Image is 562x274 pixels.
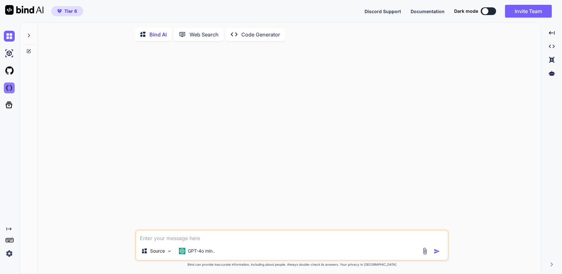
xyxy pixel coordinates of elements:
[411,8,445,15] button: Documentation
[421,247,429,255] img: attachment
[454,8,478,14] span: Dark mode
[179,248,185,254] img: GPT-4o mini
[4,48,15,59] img: ai-studio
[4,248,15,259] img: settings
[64,8,77,14] span: Tier 6
[149,31,167,38] p: Bind AI
[51,6,83,16] button: premiumTier 6
[434,248,440,254] img: icon
[189,31,219,38] p: Web Search
[135,262,449,267] p: Bind can provide inaccurate information, including about people. Always double-check its answers....
[241,31,280,38] p: Code Generator
[4,65,15,76] img: githubLight
[505,5,552,18] button: Invite Team
[5,5,44,15] img: Bind AI
[365,9,401,14] span: Discord Support
[4,82,15,93] img: darkCloudIdeIcon
[57,9,62,13] img: premium
[365,8,401,15] button: Discord Support
[150,248,165,254] p: Source
[167,248,172,254] img: Pick Models
[188,248,215,254] p: GPT-4o min..
[4,31,15,42] img: chat
[411,9,445,14] span: Documentation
